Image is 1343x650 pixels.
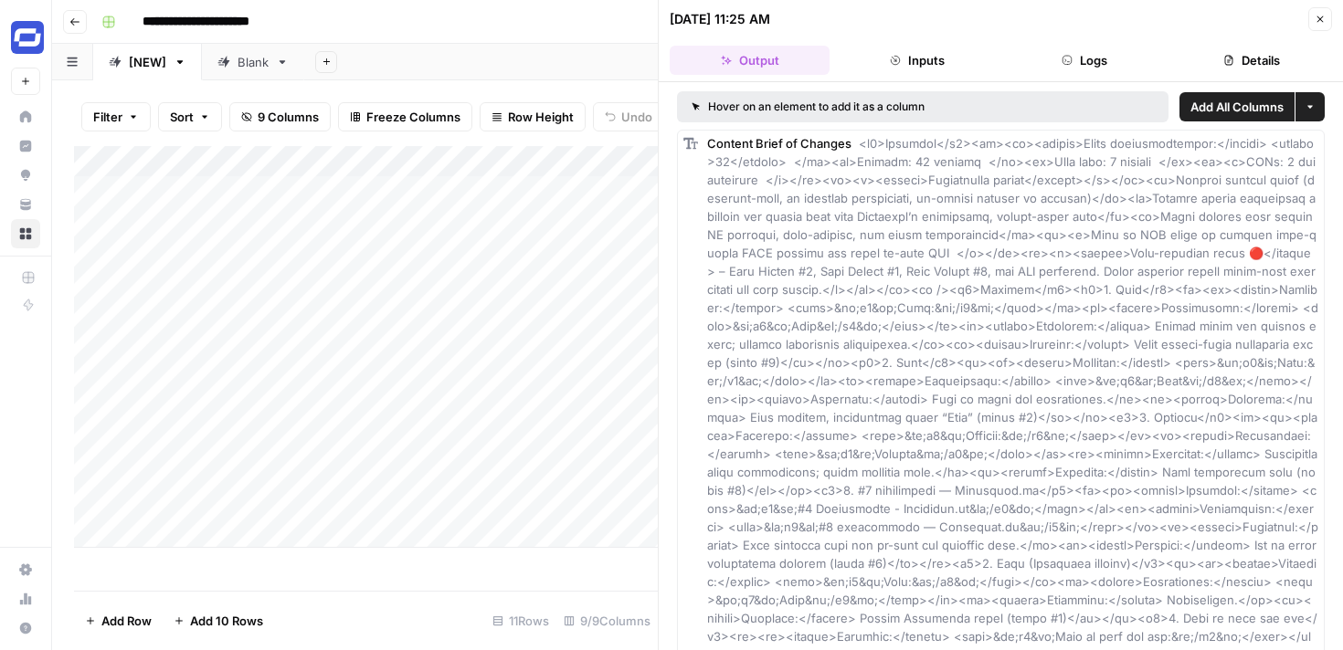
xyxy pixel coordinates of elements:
span: Filter [93,108,122,126]
button: Filter [81,102,151,131]
a: Browse [11,219,40,248]
a: [NEW] [93,44,202,80]
button: Undo [593,102,664,131]
div: Blank [238,53,269,71]
span: Row Height [508,108,574,126]
span: Add Row [101,612,152,630]
span: Freeze Columns [366,108,460,126]
button: Add 10 Rows [163,606,274,635]
button: Add Row [74,606,163,635]
a: Opportunities [11,161,40,190]
a: Home [11,102,40,131]
span: Add All Columns [1190,98,1284,116]
a: Blank [202,44,304,80]
button: 9 Columns [229,102,331,131]
div: [DATE] 11:25 AM [670,10,770,28]
a: Usage [11,584,40,613]
button: Sort [158,102,222,131]
button: Help + Support [11,613,40,643]
a: Settings [11,555,40,584]
button: Inputs [837,46,997,75]
button: Workspace: Synthesia [11,15,40,60]
button: Output [670,46,830,75]
a: Your Data [11,190,40,219]
button: Logs [1005,46,1165,75]
button: Details [1172,46,1332,75]
div: [NEW] [129,53,166,71]
img: Synthesia Logo [11,21,44,54]
span: 9 Columns [258,108,319,126]
button: Add All Columns [1179,92,1295,121]
div: 9/9 Columns [556,606,658,635]
span: Add 10 Rows [190,612,263,630]
span: Undo [621,108,652,126]
div: 11 Rows [485,606,556,635]
div: Hover on an element to add it as a column [692,99,1040,115]
a: Insights [11,131,40,161]
span: Sort [170,108,194,126]
span: Content Brief of Changes [707,136,851,151]
button: Row Height [480,102,586,131]
button: Freeze Columns [338,102,472,131]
